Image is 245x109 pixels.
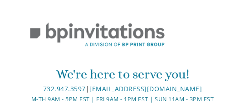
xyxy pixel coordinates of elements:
[43,84,86,93] a: 732.947.3597
[20,94,225,104] div: M-Th 9am - 5pm EST | Fri 9am - 1pm EST | Sun 11am - 3pm EST
[20,16,175,54] img: BP Invitation Loft
[20,83,225,94] div: |
[89,84,202,93] a: [EMAIL_ADDRESS][DOMAIN_NAME]
[20,65,225,83] div: We're here to serve you!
